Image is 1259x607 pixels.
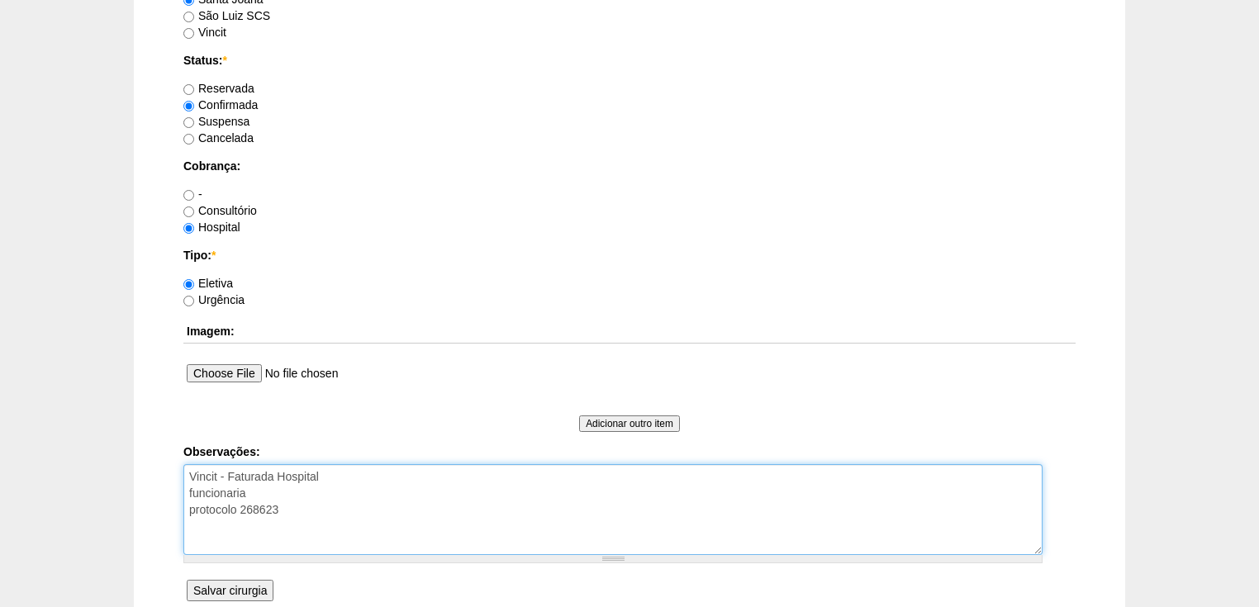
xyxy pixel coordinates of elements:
input: Cancelada [183,134,194,145]
span: Este campo é obrigatório. [211,249,216,262]
label: Urgência [183,293,245,306]
label: Confirmada [183,98,258,111]
input: Confirmada [183,101,194,111]
label: Cancelada [183,131,254,145]
label: Vincit [183,26,226,39]
label: Eletiva [183,277,233,290]
input: Eletiva [183,279,194,290]
label: - [183,187,202,201]
input: - [183,190,194,201]
input: Adicionar outro item [579,415,680,432]
th: Imagem: [183,320,1076,344]
input: Suspensa [183,117,194,128]
input: Vincit [183,28,194,39]
input: Urgência [183,296,194,306]
label: Cobrança: [183,158,1076,174]
label: Consultório [183,204,257,217]
label: Hospital [183,221,240,234]
label: Observações: [183,443,1076,460]
label: Suspensa [183,115,249,128]
label: Status: [183,52,1076,69]
input: São Luiz SCS [183,12,194,22]
input: Salvar cirurgia [187,580,273,601]
span: Este campo é obrigatório. [222,54,226,67]
input: Consultório [183,206,194,217]
input: Hospital [183,223,194,234]
label: Tipo: [183,247,1076,263]
label: Reservada [183,82,254,95]
label: São Luiz SCS [183,9,270,22]
input: Reservada [183,84,194,95]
